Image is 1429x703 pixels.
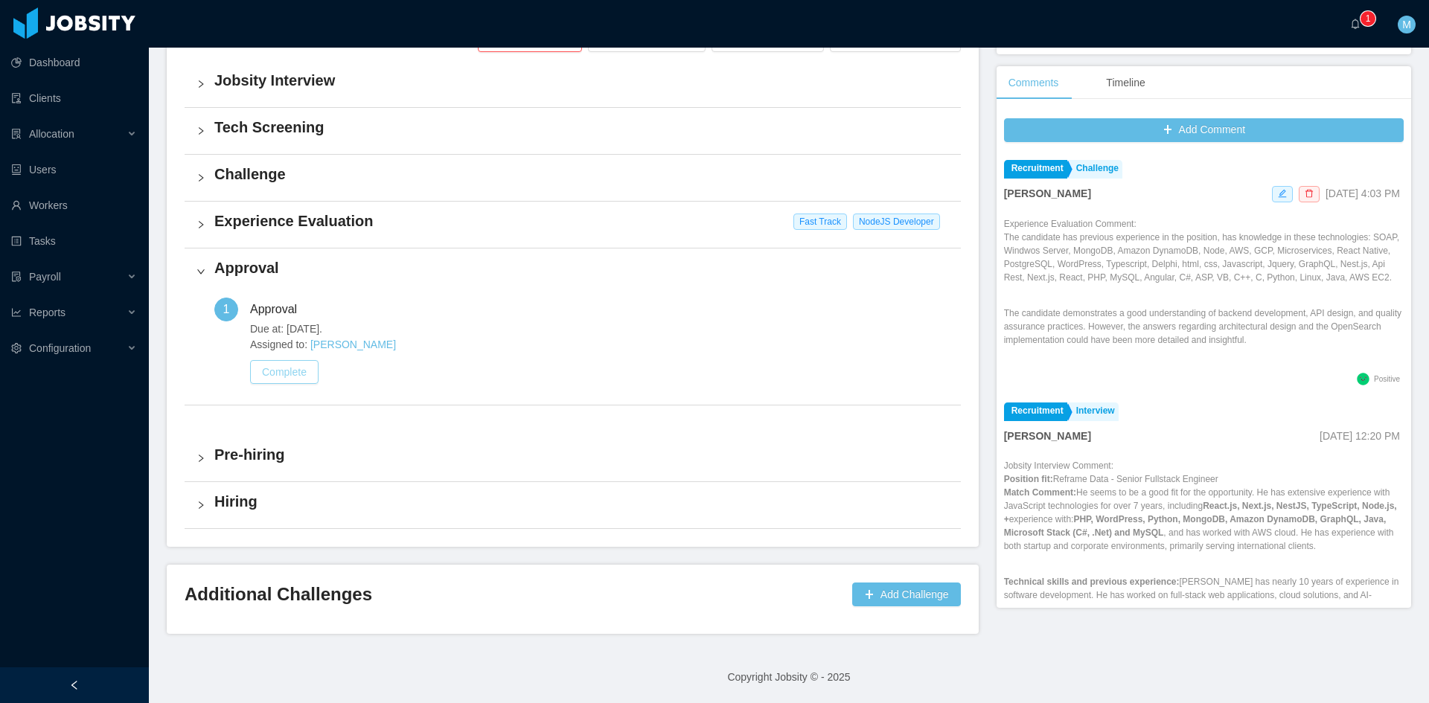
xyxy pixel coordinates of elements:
[250,337,949,353] span: Assigned to:
[196,173,205,182] i: icon: right
[1094,66,1157,100] div: Timeline
[250,321,949,337] span: Due at: [DATE].
[997,66,1071,100] div: Comments
[1004,577,1180,587] strong: Technical skills and previous experience:
[250,298,309,321] div: Approval
[1004,514,1387,538] strong: PHP, WordPress, Python, MongoDB, Amazon DynamoDB, GraphQL, Java, Microsoft Stack (C#, .Net) and M...
[11,307,22,318] i: icon: line-chart
[214,164,949,184] h4: Challenge
[1305,189,1314,198] i: icon: delete
[214,117,949,138] h4: Tech Screening
[1069,402,1119,421] a: Interview
[1320,430,1400,442] span: [DATE] 12:20 PM
[185,202,961,248] div: icon: rightExperience Evaluation
[1004,231,1404,284] p: The candidate has previous experience in the position, has knowledge in these technologies: SOAP,...
[11,155,137,184] a: icon: robotUsers
[11,190,137,220] a: icon: userWorkers
[11,343,22,353] i: icon: setting
[250,360,319,384] button: Complete
[1278,189,1287,198] i: icon: edit
[250,366,319,378] a: Complete
[1326,187,1400,199] span: [DATE] 4:03 PM
[185,435,961,481] div: icon: rightPre-hiring
[1004,487,1076,498] strong: Match Comment:
[1361,11,1375,26] sup: 1
[310,338,396,350] a: [PERSON_NAME]
[214,211,949,231] h4: Experience Evaluation
[1004,575,1404,655] p: [PERSON_NAME] has nearly 10 years of experience in software development. He has worked on full-st...
[1366,11,1371,26] p: 1
[214,257,949,278] h4: Approval
[29,342,91,354] span: Configuration
[185,61,961,107] div: icon: rightJobsity Interview
[196,501,205,510] i: icon: right
[1350,19,1361,29] i: icon: bell
[185,248,961,295] div: icon: rightApproval
[1402,16,1411,33] span: M
[1004,160,1067,179] a: Recruitment
[1004,474,1053,484] strong: Position fit:
[1004,472,1404,553] p: Reframe Data - Senior Fullstack Engineer He seems to be a good fit for the opportunity. He has ex...
[29,128,74,140] span: Allocation
[853,214,940,230] span: NodeJS Developer
[214,70,949,91] h4: Jobsity Interview
[149,652,1429,703] footer: Copyright Jobsity © - 2025
[11,226,137,256] a: icon: profileTasks
[11,272,22,282] i: icon: file-protect
[852,582,961,606] button: icon: plusAdd Challenge
[1004,402,1067,421] a: Recruitment
[1004,430,1091,442] strong: [PERSON_NAME]
[29,271,61,283] span: Payroll
[793,214,847,230] span: Fast Track
[1004,306,1404,347] p: The candidate demonstrates a good understanding of backend development, API design, and quality a...
[196,80,205,89] i: icon: right
[1004,118,1404,142] button: icon: plusAdd Comment
[11,129,22,139] i: icon: solution
[11,83,137,113] a: icon: auditClients
[1069,160,1122,179] a: Challenge
[11,48,137,77] a: icon: pie-chartDashboard
[185,482,961,528] div: icon: rightHiring
[214,491,949,512] h4: Hiring
[29,306,65,318] span: Reports
[196,126,205,135] i: icon: right
[214,444,949,465] h4: Pre-hiring
[185,108,961,154] div: icon: rightTech Screening
[1374,375,1400,383] span: Positive
[223,303,230,315] span: 1
[196,220,205,229] i: icon: right
[185,582,846,606] h3: Additional Challenges
[196,454,205,463] i: icon: right
[1004,187,1091,199] strong: [PERSON_NAME]
[185,155,961,201] div: icon: rightChallenge
[196,267,205,276] i: icon: right
[1004,217,1404,369] div: Experience Evaluation Comment:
